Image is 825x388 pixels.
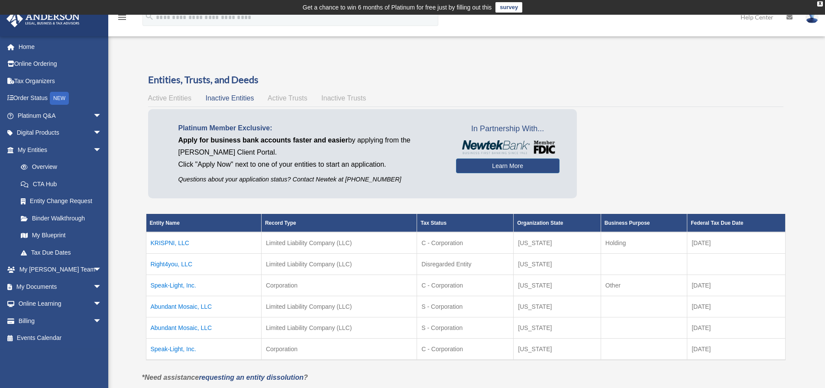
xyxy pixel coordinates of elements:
td: Abundant Mosaic, LLC [146,296,261,317]
th: Organization State [514,214,601,232]
td: C - Corporation [417,338,514,360]
i: search [145,12,154,21]
span: arrow_drop_down [93,124,110,142]
a: Entity Change Request [12,193,110,210]
h3: Entities, Trusts, and Deeds [148,73,783,87]
img: NewtekBankLogoSM.png [460,140,555,154]
td: Limited Liability Company (LLC) [261,296,417,317]
td: Corporation [261,338,417,360]
a: CTA Hub [12,175,110,193]
a: Events Calendar [6,330,115,347]
td: [US_STATE] [514,317,601,338]
p: Platinum Member Exclusive: [178,122,443,134]
td: Disregarded Entity [417,253,514,275]
td: S - Corporation [417,317,514,338]
a: Tax Due Dates [12,244,110,261]
i: menu [117,12,127,23]
a: requesting an entity dissolution [199,374,304,381]
div: Get a chance to win 6 months of Platinum for free just by filling out this [303,2,492,13]
a: Digital Productsarrow_drop_down [6,124,115,142]
th: Record Type [261,214,417,232]
img: User Pic [806,11,819,23]
p: Questions about your application status? Contact Newtek at [PHONE_NUMBER] [178,174,443,185]
a: Overview [12,158,106,176]
a: Binder Walkthrough [12,210,110,227]
em: *Need assistance ? [142,374,308,381]
span: arrow_drop_down [93,312,110,330]
div: NEW [50,92,69,105]
a: Home [6,38,115,55]
img: Anderson Advisors Platinum Portal [4,10,82,27]
th: Federal Tax Due Date [687,214,785,232]
td: Speak-Light, Inc. [146,275,261,296]
a: Order StatusNEW [6,90,115,107]
a: My [PERSON_NAME] Teamarrow_drop_down [6,261,115,278]
td: [US_STATE] [514,232,601,254]
span: arrow_drop_down [93,295,110,313]
td: [DATE] [687,338,785,360]
td: C - Corporation [417,232,514,254]
td: Other [601,275,687,296]
td: [US_STATE] [514,338,601,360]
td: Holding [601,232,687,254]
span: arrow_drop_down [93,261,110,279]
td: KRISPNI, LLC [146,232,261,254]
th: Business Purpose [601,214,687,232]
th: Tax Status [417,214,514,232]
td: [US_STATE] [514,296,601,317]
span: Inactive Entities [205,94,254,102]
div: close [817,1,823,6]
td: Speak-Light, Inc. [146,338,261,360]
span: Active Trusts [268,94,307,102]
td: C - Corporation [417,275,514,296]
td: Limited Liability Company (LLC) [261,253,417,275]
a: Online Ordering [6,55,115,73]
td: Corporation [261,275,417,296]
td: Right4you, LLC [146,253,261,275]
td: Abundant Mosaic, LLC [146,317,261,338]
td: [US_STATE] [514,253,601,275]
td: [DATE] [687,232,785,254]
span: Active Entities [148,94,191,102]
a: menu [117,15,127,23]
a: My Documentsarrow_drop_down [6,278,115,295]
a: Billingarrow_drop_down [6,312,115,330]
th: Entity Name [146,214,261,232]
a: survey [495,2,522,13]
td: [US_STATE] [514,275,601,296]
span: In Partnership With... [456,122,560,136]
td: [DATE] [687,296,785,317]
p: Click "Apply Now" next to one of your entities to start an application. [178,158,443,171]
a: Tax Organizers [6,72,115,90]
td: S - Corporation [417,296,514,317]
a: Online Learningarrow_drop_down [6,295,115,313]
p: by applying from the [PERSON_NAME] Client Portal. [178,134,443,158]
td: Limited Liability Company (LLC) [261,317,417,338]
span: arrow_drop_down [93,278,110,296]
td: [DATE] [687,275,785,296]
span: arrow_drop_down [93,141,110,159]
a: Learn More [456,158,560,173]
span: Apply for business bank accounts faster and easier [178,136,348,144]
td: [DATE] [687,317,785,338]
a: My Blueprint [12,227,110,244]
a: Platinum Q&Aarrow_drop_down [6,107,115,124]
span: arrow_drop_down [93,107,110,125]
td: Limited Liability Company (LLC) [261,232,417,254]
a: My Entitiesarrow_drop_down [6,141,110,158]
span: Inactive Trusts [321,94,366,102]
